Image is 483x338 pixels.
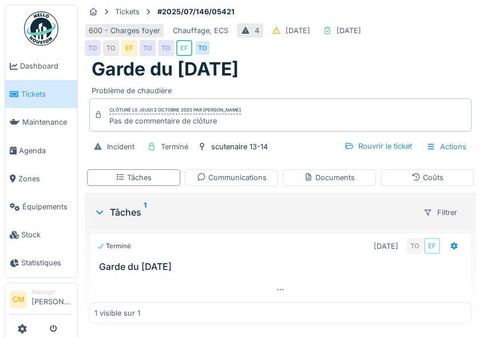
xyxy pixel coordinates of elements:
[21,89,73,100] span: Tickets
[424,238,440,254] div: EF
[5,193,77,221] a: Équipements
[109,116,241,126] div: Pas de commentaire de clôture
[103,40,119,56] div: TO
[107,141,134,152] div: Incident
[115,6,140,17] div: Tickets
[411,172,444,183] div: Coûts
[31,288,73,296] div: Manager
[211,141,268,152] div: scutenaire 13-14
[5,165,77,193] a: Zones
[5,108,77,136] a: Maintenance
[94,308,140,319] div: 1 visible sur 1
[94,205,414,219] div: Tâches
[21,229,73,240] span: Stock
[407,238,423,254] div: TO
[153,6,239,17] strong: #2025/07/146/05421
[121,40,137,56] div: EF
[173,25,228,36] div: Chauffage, ECS
[92,58,239,80] h1: Garde du [DATE]
[5,80,77,108] a: Tickets
[336,25,361,36] div: [DATE]
[31,288,73,312] li: [PERSON_NAME]
[144,205,147,219] sup: 1
[197,172,267,183] div: Communications
[255,25,259,36] div: 4
[304,172,355,183] div: Documents
[85,40,101,56] div: TO
[116,172,152,183] div: Tâches
[5,221,77,249] a: Stock
[195,40,211,56] div: TO
[5,52,77,80] a: Dashboard
[374,241,398,252] div: [DATE]
[109,106,241,114] div: Clôturé le jeudi 2 octobre 2025 par [PERSON_NAME]
[99,261,466,272] h3: Garde du [DATE]
[10,291,27,308] li: CM
[340,138,417,154] div: Rouvrir le ticket
[19,145,73,156] span: Agenda
[21,257,73,268] span: Statistiques
[22,117,73,128] span: Maintenance
[20,61,73,71] span: Dashboard
[421,138,472,155] div: Actions
[18,173,73,184] span: Zones
[22,201,73,212] span: Équipements
[89,25,160,36] div: 600 - Charges foyer
[158,40,174,56] div: TO
[5,137,77,165] a: Agenda
[97,241,131,251] div: Terminé
[161,141,188,152] div: Terminé
[24,11,58,46] img: Badge_color-CXgf-gQk.svg
[140,40,156,56] div: TO
[92,81,469,96] div: Problème de chaudière
[418,204,462,221] div: Filtrer
[176,40,192,56] div: EF
[10,288,73,315] a: CM Manager[PERSON_NAME]
[5,249,77,277] a: Statistiques
[286,25,310,36] div: [DATE]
